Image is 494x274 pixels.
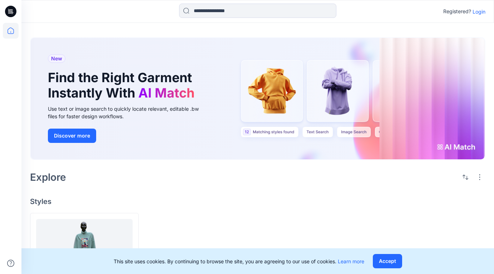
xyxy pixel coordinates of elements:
div: Use text or image search to quickly locate relevant, editable .bw files for faster design workflows. [48,105,209,120]
h4: Styles [30,197,485,206]
span: AI Match [138,85,194,101]
span: New [51,54,62,63]
h2: Explore [30,171,66,183]
button: Discover more [48,129,96,143]
p: Login [473,8,485,15]
button: Accept [373,254,402,268]
a: Learn more [338,258,364,264]
h1: Find the Right Garment Instantly With [48,70,198,101]
p: This site uses cookies. By continuing to browse the site, you are agreeing to our use of cookies. [114,258,364,265]
p: Registered? [443,7,471,16]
